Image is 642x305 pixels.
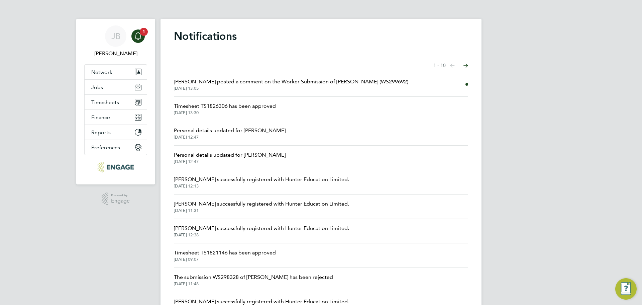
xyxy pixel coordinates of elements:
[174,102,276,110] span: Timesheet TS1826306 has been approved
[174,200,349,208] span: [PERSON_NAME] successfully registered with Hunter Education Limited.
[174,273,333,281] span: The submission WS298328 of [PERSON_NAME] has been rejected
[174,135,286,140] span: [DATE] 12:47
[98,162,133,172] img: huntereducation-logo-retina.png
[174,208,349,213] span: [DATE] 11:31
[111,198,130,204] span: Engage
[174,86,408,91] span: [DATE] 13:05
[91,84,103,90] span: Jobs
[174,257,276,262] span: [DATE] 09:07
[433,62,446,69] span: 1 - 10
[85,110,147,125] button: Finance
[111,32,120,41] span: JB
[91,144,120,151] span: Preferences
[131,25,145,47] a: 1
[85,80,147,94] button: Jobs
[174,159,286,164] span: [DATE] 12:47
[140,28,148,36] span: 1
[174,281,333,287] span: [DATE] 11:48
[91,69,112,75] span: Network
[174,175,349,189] a: [PERSON_NAME] successfully registered with Hunter Education Limited.[DATE] 12:13
[84,25,147,58] a: JB[PERSON_NAME]
[174,151,286,164] a: Personal details updated for [PERSON_NAME][DATE] 12:47
[102,193,130,205] a: Powered byEngage
[84,50,147,58] span: Jack Baron
[174,224,349,232] span: [PERSON_NAME] successfully registered with Hunter Education Limited.
[433,59,468,72] nav: Select page of notifications list
[174,127,286,135] span: Personal details updated for [PERSON_NAME]
[91,99,119,105] span: Timesheets
[76,19,155,184] nav: Main navigation
[174,151,286,159] span: Personal details updated for [PERSON_NAME]
[91,114,110,121] span: Finance
[85,125,147,140] button: Reports
[91,129,111,136] span: Reports
[85,95,147,109] button: Timesheets
[174,175,349,183] span: [PERSON_NAME] successfully registered with Hunter Education Limited.
[174,110,276,116] span: [DATE] 13:30
[174,249,276,262] a: Timesheet TS1821146 has been approved[DATE] 09:07
[174,78,408,86] span: [PERSON_NAME] posted a comment on the Worker Submission of [PERSON_NAME] (WS299692)
[85,140,147,155] button: Preferences
[615,278,637,300] button: Engage Resource Center
[85,65,147,79] button: Network
[174,200,349,213] a: [PERSON_NAME] successfully registered with Hunter Education Limited.[DATE] 11:31
[174,102,276,116] a: Timesheet TS1826306 has been approved[DATE] 13:30
[174,249,276,257] span: Timesheet TS1821146 has been approved
[174,29,468,43] h1: Notifications
[174,183,349,189] span: [DATE] 12:13
[174,224,349,238] a: [PERSON_NAME] successfully registered with Hunter Education Limited.[DATE] 12:38
[174,127,286,140] a: Personal details updated for [PERSON_NAME][DATE] 12:47
[174,232,349,238] span: [DATE] 12:38
[111,193,130,198] span: Powered by
[174,273,333,287] a: The submission WS298328 of [PERSON_NAME] has been rejected[DATE] 11:48
[174,78,408,91] a: [PERSON_NAME] posted a comment on the Worker Submission of [PERSON_NAME] (WS299692)[DATE] 13:05
[84,162,147,172] a: Go to home page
